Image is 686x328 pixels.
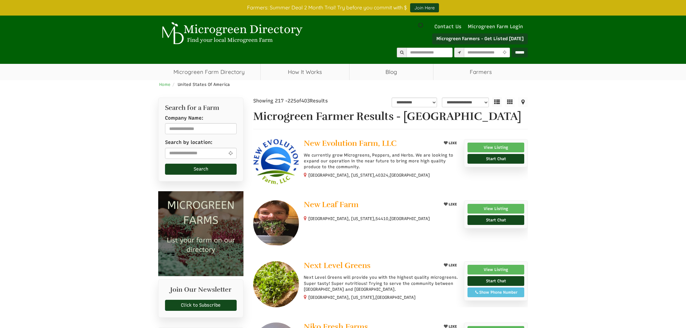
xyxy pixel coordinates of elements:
[308,216,430,221] small: [GEOGRAPHIC_DATA], [US_STATE], ,
[448,202,457,206] span: LIKE
[304,152,459,170] p: We currently grow Microgreens, Peppers, and Herbs. We are looking to expand our operation in the ...
[165,139,212,146] label: Search by location:
[253,111,528,123] h1: Microgreen Farmer Results - [GEOGRAPHIC_DATA]
[253,98,345,104] div: Showing 217 - of Results
[304,200,359,209] span: New Leaf Farm
[467,204,524,214] a: View Listing
[442,200,459,208] button: LIKE
[253,139,299,185] img: New Evolution Farm, LLC
[432,33,528,44] a: Microgreen Farmers - Get Listed [DATE]
[308,295,416,300] small: [GEOGRAPHIC_DATA], [US_STATE],
[410,3,439,12] a: Join Here
[433,64,528,80] span: Farmers
[467,265,524,275] a: View Listing
[165,300,237,311] a: Click to Subscribe
[304,261,436,271] a: Next Level Greens
[253,200,299,246] img: New Leaf Farm
[471,289,521,295] div: Show Phone Number
[468,24,526,29] a: Microgreen Farm Login
[159,82,171,87] a: Home
[158,191,243,276] img: Microgreen Farms list your microgreen farm today
[375,172,388,178] span: 40324
[467,154,524,164] a: Start Chat
[442,98,489,107] select: sortbox-1
[442,261,459,269] button: LIKE
[165,104,237,111] h2: Search for a Farm
[375,295,416,300] span: [GEOGRAPHIC_DATA]
[467,276,524,286] a: Start Chat
[158,64,260,80] a: Microgreen Farm Directory
[442,139,459,147] button: LIKE
[501,51,508,55] i: Use Current Location
[301,98,310,104] span: 403
[431,24,465,29] a: Contact Us
[153,3,533,12] div: Farmers: Summer Deal 2 Month Trial! Try before you commit with $
[467,215,524,225] a: Start Chat
[448,141,457,145] span: LIKE
[253,261,299,307] img: Next Level Greens
[304,261,371,270] span: Next Level Greens
[158,22,304,45] img: Microgreen Directory
[165,164,237,175] button: Search
[304,139,436,149] a: New Evolution Farm, LLC
[448,263,457,267] span: LIKE
[261,64,349,80] a: How It Works
[304,138,396,148] span: New Evolution Farm, LLC
[467,143,524,152] a: View Listing
[165,286,237,297] h2: Join Our Newsletter
[390,172,430,178] span: [GEOGRAPHIC_DATA]
[390,216,430,222] span: [GEOGRAPHIC_DATA]
[178,82,230,87] span: United States Of America
[392,98,437,107] select: overall_rating_filter-1
[227,151,234,156] i: Use Current Location
[304,275,459,292] p: Next Level Greens will provide you with the highest quality microgreens. Super tasty! Super nutri...
[375,216,388,222] span: 54410
[349,64,433,80] a: Blog
[304,200,436,210] a: New Leaf Farm
[288,98,296,104] span: 225
[165,115,203,122] label: Company Name:
[308,173,430,178] small: [GEOGRAPHIC_DATA], [US_STATE], ,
